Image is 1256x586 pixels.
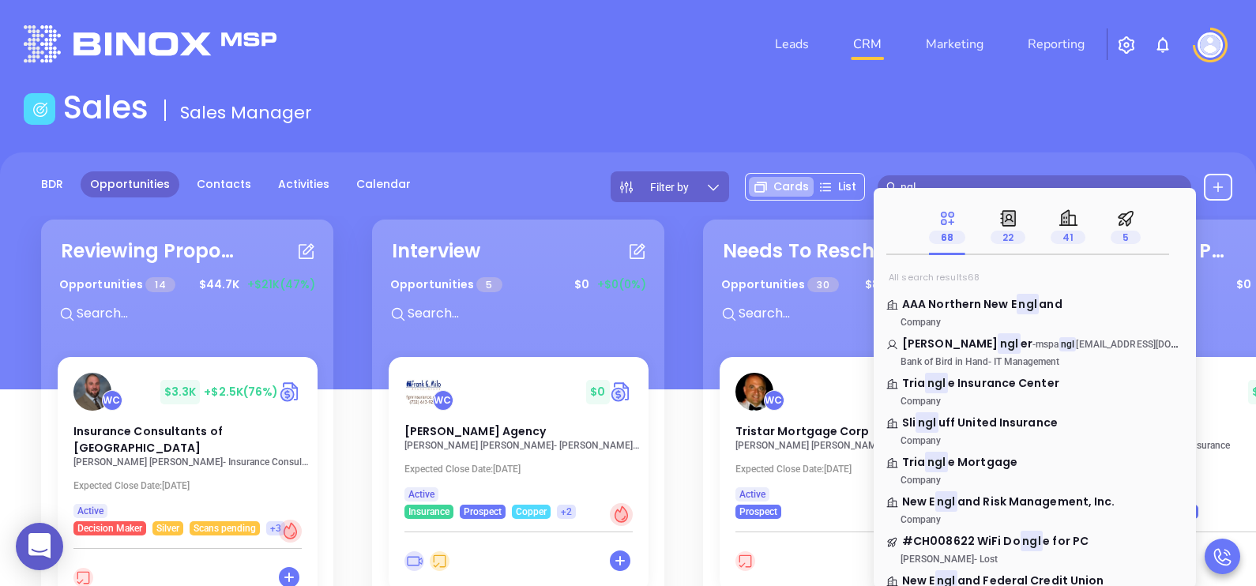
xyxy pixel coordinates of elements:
[807,277,838,292] span: 30
[516,503,547,520] span: Copper
[925,373,948,393] mark: ngl
[886,494,1183,525] a: New England Risk Management, Inc.Company
[735,464,972,475] p: Expected Close Date: [DATE]
[63,88,149,126] h1: Sales
[886,573,1183,580] p: New England Federal Credit Union
[1021,28,1091,60] a: Reporting
[570,272,593,297] span: $ 0
[650,182,689,193] span: Filter by
[433,390,453,411] div: Walter Contreras
[476,277,502,292] span: 5
[1117,36,1136,54] img: iconSetting
[886,356,1123,367] p: - IT Management
[1017,294,1040,314] mark: ngl
[77,520,142,537] span: Decision Maker
[764,390,784,411] div: Walter Contreras
[102,390,122,411] div: Walter Contreras
[720,357,980,519] a: profileWalter Contreras$0Circle dollarTristar Mortgage Corp[PERSON_NAME] [PERSON_NAME]- Tristar M...
[739,486,765,503] span: Active
[886,454,1183,462] p: Triangle Mortgage
[1032,336,1230,351] span: -
[886,296,1183,304] p: AAA Northern New England
[73,423,223,456] span: Insurance Consultants of Pittsburgh
[889,271,980,284] span: All search results 68
[247,276,315,293] span: +$21K (47%)
[1039,296,1062,312] span: and
[886,336,1183,367] a: [PERSON_NAME]ngler-mspangl[EMAIL_ADDRESS][DOMAIN_NAME]Bank of Bird in Hand- IT Management
[156,520,179,537] span: Silver
[73,373,111,411] img: Insurance Consultants of Pittsburgh
[73,480,310,491] p: Expected Close Date: [DATE]
[957,494,1115,509] span: and Risk Management, Inc.
[749,177,814,197] div: Cards
[886,533,1183,565] a: #CH008622 WiFi Dongle for PC[PERSON_NAME]- Lost
[948,454,1017,470] span: e Mortgage
[404,464,641,475] p: Expected Close Date: [DATE]
[901,178,1183,196] input: Search…
[81,171,179,197] a: Opportunities
[886,475,1123,486] p: Company
[1043,533,1089,549] span: e for PC
[998,333,1021,353] mark: ngl
[886,494,1183,501] p: New England Risk Management, Inc.
[902,336,998,351] span: [PERSON_NAME]
[32,171,73,197] a: BDR
[861,272,901,297] span: $ 8.8K
[737,303,974,324] input: Search...
[408,503,449,520] span: Insurance
[389,357,649,519] a: profileWalter Contreras$0Circle dollar[PERSON_NAME] Agency[PERSON_NAME] [PERSON_NAME]- [PERSON_NA...
[886,375,1183,407] a: Triangle Insurance CenterCompany
[886,533,1183,541] p: #CH008622 WiFi Dongle for PC
[59,270,175,299] p: Opportunities
[721,270,839,299] p: Opportunities
[610,380,633,404] img: Quote
[1036,339,1059,350] span: mspa
[886,514,1123,525] p: Company
[902,494,935,509] span: New E
[886,296,1183,328] a: AAA Northern New EnglandCompany
[916,412,938,432] mark: ngl
[269,171,339,197] a: Activities
[204,384,278,400] span: +$2.5K (76%)
[886,454,1183,486] a: Triangle MortgageCompany
[347,171,420,197] a: Calendar
[886,435,1123,446] p: Company
[735,440,972,451] p: Danny Saraf - Tristar Mortgage Corp
[886,375,1183,383] p: Triangle Insurance Center
[902,296,1017,312] span: AAA Northern New E
[886,317,1123,328] p: Company
[561,503,572,520] span: +2
[180,100,312,125] span: Sales Manager
[902,533,1021,549] span: #CH008622 WiFi Do
[160,380,201,404] span: $ 3.3K
[392,237,480,265] div: Interview
[938,415,1058,430] span: uff United Insurance
[279,380,302,404] img: Quote
[886,554,1123,565] p: - Lost
[408,486,434,503] span: Active
[1021,531,1044,550] mark: ngl
[886,336,1183,344] p: Mike Spangler
[404,440,641,451] p: Frank Milo - Frank G. Milo Agency
[1198,32,1223,58] img: user
[586,380,609,404] span: $ 0
[145,277,175,292] span: 14
[1059,337,1077,352] mark: ngl
[61,237,235,265] div: Reviewing Proposal
[902,375,925,391] span: Tria
[1021,336,1032,351] span: er
[948,375,1059,391] span: e Insurance Center
[886,415,1183,446] a: Slingluff United InsuranceCompany
[1232,272,1255,297] span: $ 0
[75,303,312,324] input: Search...
[187,171,261,197] a: Contacts
[901,356,988,367] span: Bank of Bird in Hand
[73,456,310,468] p: Matt Straley - Insurance Consultants of Pittsburgh
[24,25,276,62] img: logo
[902,454,925,470] span: Tria
[935,491,958,511] mark: ngl
[739,503,777,520] span: Prospect
[735,373,773,411] img: Tristar Mortgage Corp
[77,502,103,520] span: Active
[1076,336,1230,351] span: [EMAIL_ADDRESS][DOMAIN_NAME]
